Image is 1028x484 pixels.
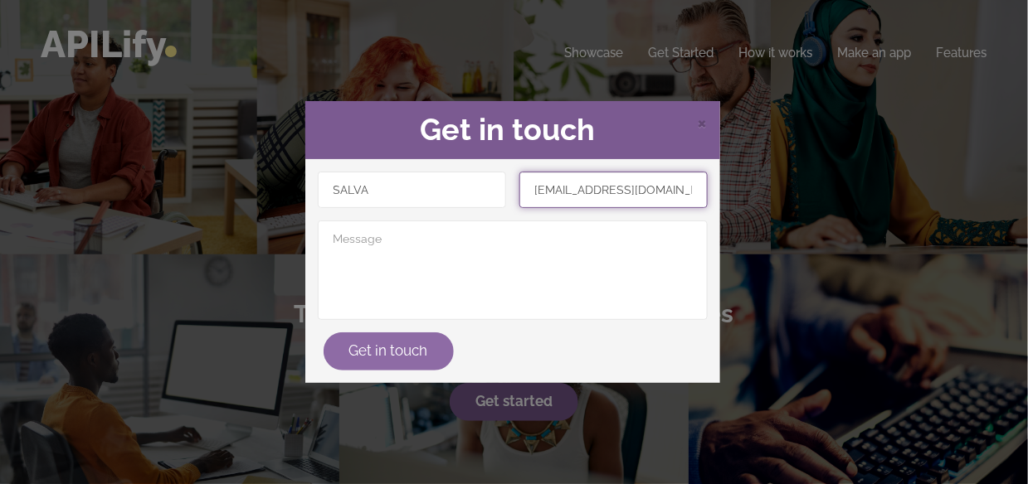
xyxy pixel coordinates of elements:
h2: Get in touch [318,114,708,147]
span: Close [698,112,708,133]
span: × [698,109,708,134]
input: Email [519,172,708,208]
input: Name [318,172,506,208]
button: Get in touch [324,332,454,370]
